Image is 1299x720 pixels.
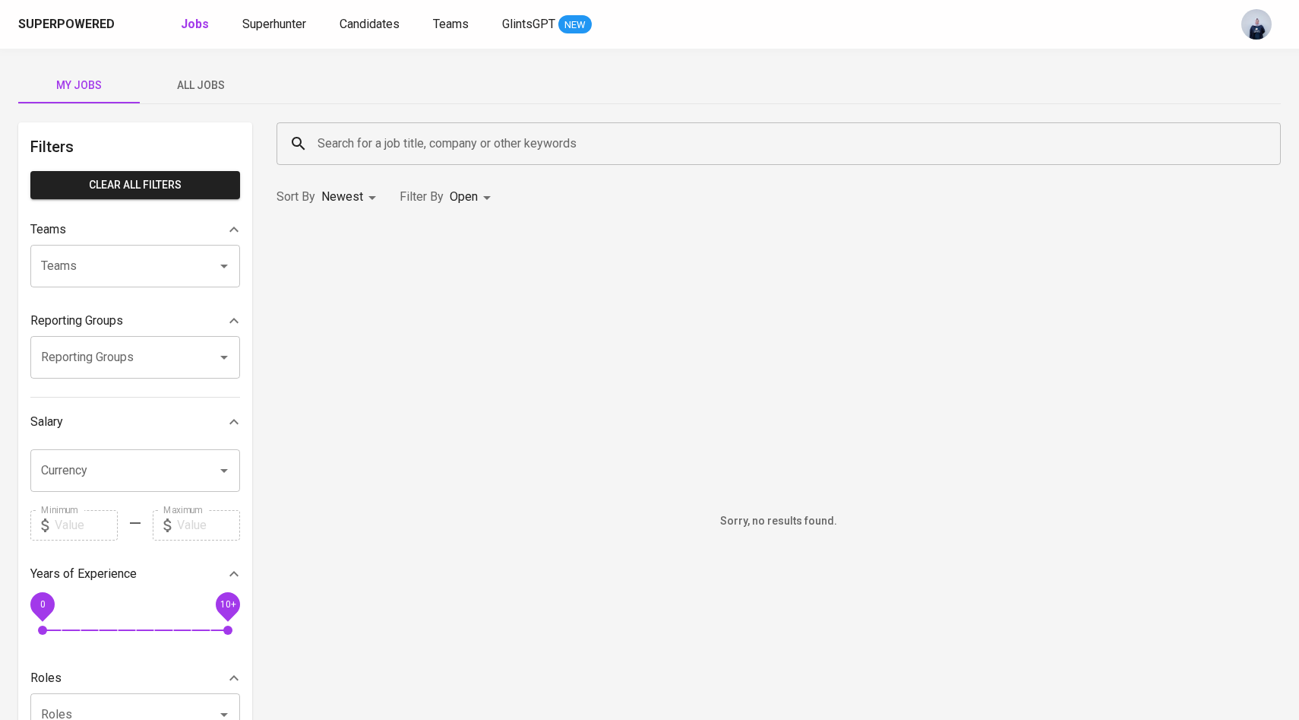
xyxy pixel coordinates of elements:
[340,17,400,31] span: Candidates
[27,76,131,95] span: My Jobs
[277,188,315,206] p: Sort By
[30,407,240,437] div: Salary
[30,559,240,589] div: Years of Experience
[55,510,118,541] input: Value
[18,13,138,36] a: Superpoweredapp logo
[30,312,123,330] p: Reporting Groups
[450,183,496,211] div: Open
[213,460,235,481] button: Open
[433,15,472,34] a: Teams
[433,17,469,31] span: Teams
[400,188,444,206] p: Filter By
[242,15,309,34] a: Superhunter
[321,188,363,206] p: Newest
[502,15,592,34] a: GlintsGPT NEW
[177,510,240,541] input: Value
[450,189,478,204] span: Open
[18,16,115,33] div: Superpowered
[213,347,235,368] button: Open
[220,598,235,609] span: 10+
[181,17,209,31] b: Jobs
[242,17,306,31] span: Superhunter
[30,214,240,245] div: Teams
[1241,9,1272,40] img: annisa@glints.com
[30,220,66,239] p: Teams
[30,413,63,431] p: Salary
[340,15,403,34] a: Candidates
[118,13,138,36] img: app logo
[30,306,240,336] div: Reporting Groups
[181,15,212,34] a: Jobs
[30,565,137,583] p: Years of Experience
[30,135,240,159] h6: Filters
[30,669,62,687] p: Roles
[665,263,893,491] img: yH5BAEAAAAALAAAAAABAAEAAAIBRAA7
[502,17,555,31] span: GlintsGPT
[30,663,240,693] div: Roles
[277,513,1281,530] h6: Sorry, no results found.
[30,171,240,199] button: Clear All filters
[43,176,228,195] span: Clear All filters
[558,17,592,33] span: NEW
[213,255,235,277] button: Open
[321,183,381,211] div: Newest
[149,76,252,95] span: All Jobs
[40,598,45,609] span: 0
